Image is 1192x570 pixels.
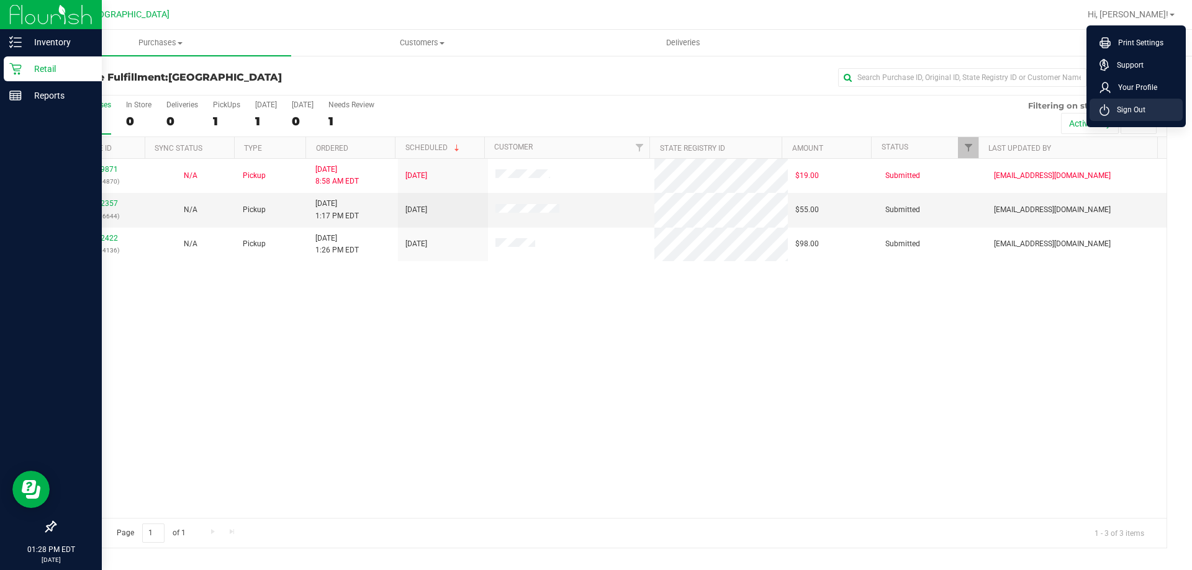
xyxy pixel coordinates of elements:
[1085,523,1154,542] span: 1 - 3 of 3 items
[792,144,823,153] a: Amount
[795,204,819,216] span: $55.00
[988,144,1051,153] a: Last Updated By
[244,144,262,153] a: Type
[315,164,359,187] span: [DATE] 8:58 AM EDT
[795,238,819,250] span: $98.00
[994,238,1111,250] span: [EMAIL_ADDRESS][DOMAIN_NAME]
[316,144,348,153] a: Ordered
[9,36,22,48] inline-svg: Inventory
[106,523,196,543] span: Page of 1
[243,170,266,182] span: Pickup
[126,100,151,109] div: In Store
[328,100,374,109] div: Needs Review
[292,37,552,48] span: Customers
[184,171,197,180] span: Not Applicable
[1061,113,1119,134] button: Active only
[994,204,1111,216] span: [EMAIL_ADDRESS][DOMAIN_NAME]
[168,71,282,83] span: [GEOGRAPHIC_DATA]
[1111,37,1163,49] span: Print Settings
[6,544,96,555] p: 01:28 PM EDT
[494,143,533,151] a: Customer
[1088,9,1168,19] span: Hi, [PERSON_NAME]!
[1109,59,1144,71] span: Support
[649,37,717,48] span: Deliveries
[184,238,197,250] button: N/A
[6,555,96,564] p: [DATE]
[55,72,425,83] h3: Purchase Fulfillment:
[885,170,920,182] span: Submitted
[315,198,359,221] span: [DATE] 1:17 PM EDT
[83,199,118,208] a: 11862357
[328,114,374,128] div: 1
[83,165,118,174] a: 11859871
[213,100,240,109] div: PickUps
[405,238,427,250] span: [DATE]
[405,143,462,152] a: Scheduled
[1111,81,1157,94] span: Your Profile
[885,204,920,216] span: Submitted
[12,471,50,508] iframe: Resource center
[255,100,277,109] div: [DATE]
[22,35,96,50] p: Inventory
[142,523,165,543] input: 1
[885,238,920,250] span: Submitted
[30,30,291,56] a: Purchases
[553,30,814,56] a: Deliveries
[405,204,427,216] span: [DATE]
[958,137,978,158] a: Filter
[1028,100,1109,110] span: Filtering on status:
[22,88,96,103] p: Reports
[629,137,649,158] a: Filter
[291,30,553,56] a: Customers
[126,114,151,128] div: 0
[255,114,277,128] div: 1
[9,89,22,102] inline-svg: Reports
[22,61,96,76] p: Retail
[660,144,725,153] a: State Registry ID
[405,170,427,182] span: [DATE]
[84,9,169,20] span: [GEOGRAPHIC_DATA]
[1109,104,1145,116] span: Sign Out
[166,100,198,109] div: Deliveries
[292,114,314,128] div: 0
[30,37,291,48] span: Purchases
[292,100,314,109] div: [DATE]
[184,239,197,248] span: Not Applicable
[184,170,197,182] button: N/A
[882,143,908,151] a: Status
[184,205,197,214] span: Not Applicable
[166,114,198,128] div: 0
[213,114,240,128] div: 1
[1090,99,1183,121] li: Sign Out
[83,234,118,243] a: 11862422
[315,233,359,256] span: [DATE] 1:26 PM EDT
[243,238,266,250] span: Pickup
[994,170,1111,182] span: [EMAIL_ADDRESS][DOMAIN_NAME]
[155,144,202,153] a: Sync Status
[795,170,819,182] span: $19.00
[838,68,1086,87] input: Search Purchase ID, Original ID, State Registry ID or Customer Name...
[9,63,22,75] inline-svg: Retail
[184,204,197,216] button: N/A
[243,204,266,216] span: Pickup
[1099,59,1178,71] a: Support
